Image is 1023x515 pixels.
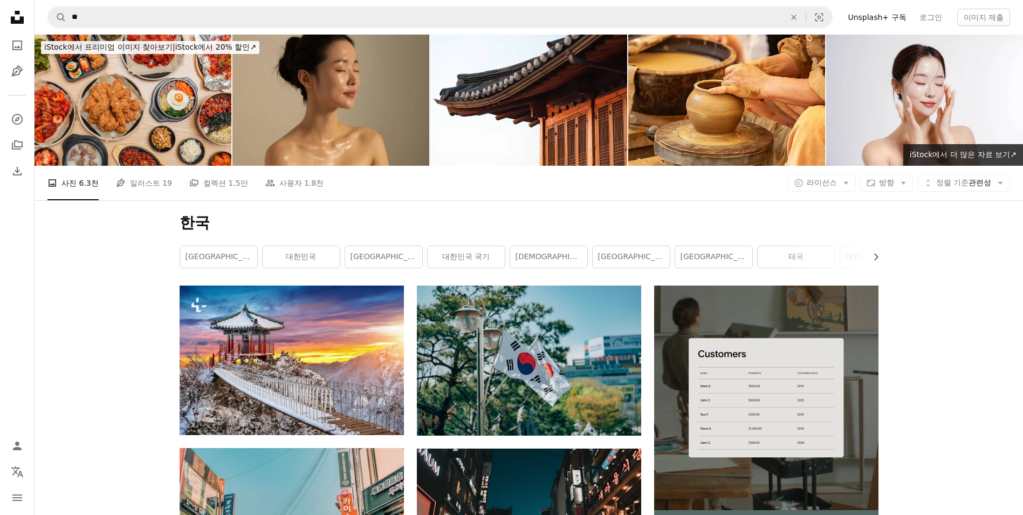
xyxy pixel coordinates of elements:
[936,178,969,187] span: 정렬 기준
[162,177,172,189] span: 19
[593,246,670,268] a: [GEOGRAPHIC_DATA]
[428,246,505,268] a: 대한민국 국기
[180,286,404,435] img: 해질녘의 약삼사, 겨울의 금오산, 한국의 유명한 산들.
[840,246,917,268] a: 대한민국 [GEOGRAPHIC_DATA]
[345,246,422,268] a: [GEOGRAPHIC_DATA]
[47,6,833,28] form: 사이트 전체에서 이미지 찾기
[48,7,66,28] button: Unsplash 검색
[228,177,248,189] span: 1.5만
[180,213,878,233] h1: 한국
[917,174,1010,192] button: 정렬 기준관련성
[263,246,340,268] a: 대한민국
[903,144,1023,166] a: iStock에서 더 많은 자료 보기↗
[189,166,248,200] a: 컬렉션 1.5만
[417,356,641,365] a: 흰색 빨간색과 파란색 농구 후프
[6,461,28,483] button: 언어
[6,487,28,509] button: 메뉴
[116,166,172,200] a: 일러스트 19
[913,9,949,26] a: 로그인
[6,109,28,130] a: 탐색
[628,35,825,166] img: crafts
[430,35,627,166] img: 한국 전통 가옥, 한옥 창문에 비치는 아침 햇살
[510,246,587,268] a: [DEMOGRAPHIC_DATA] 소녀
[807,178,837,187] span: 라이선스
[6,35,28,56] a: 사진
[232,35,429,166] img: Beautiful young woman sweating at the spa
[417,286,641,436] img: 흰색 빨간색과 파란색 농구 후프
[860,174,913,192] button: 방향
[6,134,28,156] a: 컬렉션
[806,7,832,28] button: 시각적 검색
[879,178,894,187] span: 방향
[6,435,28,457] a: 로그인 / 가입
[35,35,266,60] a: iStock에서 프리미엄 이미지 찾아보기|iStock에서 20% 할인↗
[41,41,259,54] div: iStock에서 20% 할인 ↗
[957,9,1010,26] button: 이미지 제출
[782,7,806,28] button: 삭제
[304,177,324,189] span: 1.8천
[788,174,856,192] button: 라이선스
[675,246,752,268] a: [GEOGRAPHIC_DATA]
[44,43,175,51] span: iStock에서 프리미엄 이미지 찾아보기 |
[6,160,28,182] a: 다운로드 내역
[654,286,878,510] img: file-1747939376688-baf9a4a454ffimage
[936,178,991,188] span: 관련성
[866,246,878,268] button: 목록을 오른쪽으로 스크롤
[841,9,912,26] a: Unsplash+ 구독
[758,246,835,268] a: 태국
[826,35,1023,166] img: Beauty portrait of a young beautiful Asian woman
[910,150,1017,159] span: iStock에서 더 많은 자료 보기 ↗
[35,35,231,166] img: 다양한 한국 음식.
[180,246,257,268] a: [GEOGRAPHIC_DATA]
[265,166,324,200] a: 사용자 1.8천
[180,355,404,365] a: 해질녘의 약삼사, 겨울의 금오산, 한국의 유명한 산들.
[6,60,28,82] a: 일러스트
